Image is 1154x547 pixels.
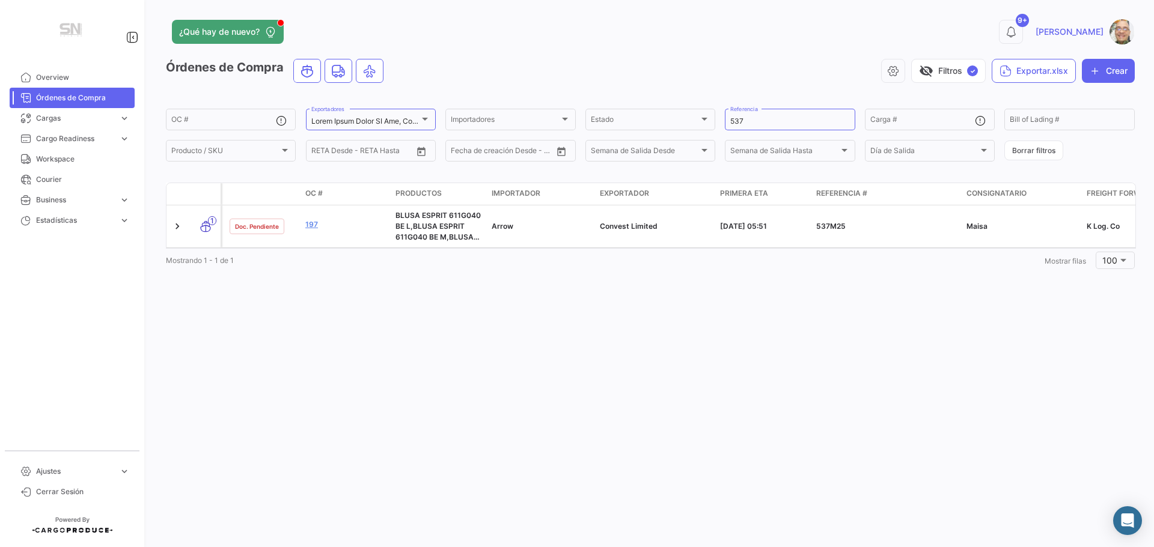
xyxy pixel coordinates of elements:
span: Overview [36,72,130,83]
span: Mostrando 1 - 1 de 1 [166,256,234,265]
span: Business [36,195,114,205]
span: 537M25 [816,222,846,231]
button: Ocean [294,59,320,82]
a: Overview [10,67,135,88]
span: Estadísticas [36,215,114,226]
span: [DATE] 05:51 [720,222,767,231]
datatable-header-cell: Consignatario [962,183,1082,205]
span: visibility_off [919,64,933,78]
span: Primera ETA [720,188,768,199]
button: Borrar filtros [1004,141,1063,160]
button: visibility_offFiltros✓ [911,59,986,83]
span: [PERSON_NAME] [1036,26,1104,38]
button: Open calendar [412,142,430,160]
span: Semana de Salida Hasta [730,148,838,157]
span: expand_more [119,215,130,226]
span: Importadores [451,117,559,125]
span: Estado [591,117,699,125]
span: Convest Limited [600,222,658,231]
datatable-header-cell: Modo de Transporte [191,189,221,199]
input: Desde [311,148,333,157]
span: Productos [395,188,442,199]
div: Abrir Intercom Messenger [1113,506,1142,535]
datatable-header-cell: Exportador [595,183,715,205]
span: Exportador [600,188,649,199]
button: Land [325,59,352,82]
span: ✓ [967,65,978,76]
span: Importador [492,188,540,199]
img: Manufactura+Logo.png [42,14,102,48]
span: expand_more [119,466,130,477]
button: ¿Qué hay de nuevo? [172,20,284,44]
span: 100 [1102,255,1117,265]
span: Producto / SKU [171,148,279,157]
button: Air [356,59,383,82]
a: 197 [305,219,386,230]
datatable-header-cell: OC # [301,183,391,205]
button: Crear [1082,59,1135,83]
span: expand_more [119,133,130,144]
span: Ajustes [36,466,114,477]
span: BLUSA ESPRIT 611G040 BE L,BLUSA ESPRIT 611G040 BE M,BLUSA ESPRIT 611G040 BE S,BLUSA ESPRIT 611G04... [395,211,481,501]
a: Órdenes de Compra [10,88,135,108]
span: Doc. Pendiente [235,222,279,231]
span: Cargas [36,113,114,124]
span: 1 [208,216,216,225]
a: Workspace [10,149,135,169]
datatable-header-cell: Primera ETA [715,183,811,205]
input: Hasta [341,148,389,157]
span: Cerrar Sesión [36,486,130,497]
datatable-header-cell: Importador [487,183,595,205]
span: expand_more [119,113,130,124]
span: Referencia # [816,188,867,199]
span: OC # [305,188,323,199]
input: Hasta [481,148,529,157]
span: Día de Salida [870,148,978,157]
span: Semana de Salida Desde [591,148,699,157]
input: Desde [451,148,472,157]
datatable-header-cell: Productos [391,183,487,205]
button: Open calendar [552,142,570,160]
span: ¿Qué hay de nuevo? [179,26,260,38]
datatable-header-cell: Referencia # [811,183,962,205]
span: Mostrar filas [1045,256,1086,265]
span: expand_more [119,195,130,205]
span: Cargo Readiness [36,133,114,144]
img: Captura.PNG [1110,19,1135,44]
span: Maisa [966,222,988,231]
span: Consignatario [966,188,1027,199]
span: Courier [36,174,130,185]
h3: Órdenes de Compra [166,59,387,83]
a: Courier [10,169,135,190]
span: Arrow [492,222,513,231]
span: Órdenes de Compra [36,92,130,103]
datatable-header-cell: Estado Doc. [222,183,301,205]
span: K Log. Co [1087,222,1120,231]
span: Workspace [36,154,130,165]
a: Expand/Collapse Row [171,220,183,232]
button: Exportar.xlsx [992,59,1076,83]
